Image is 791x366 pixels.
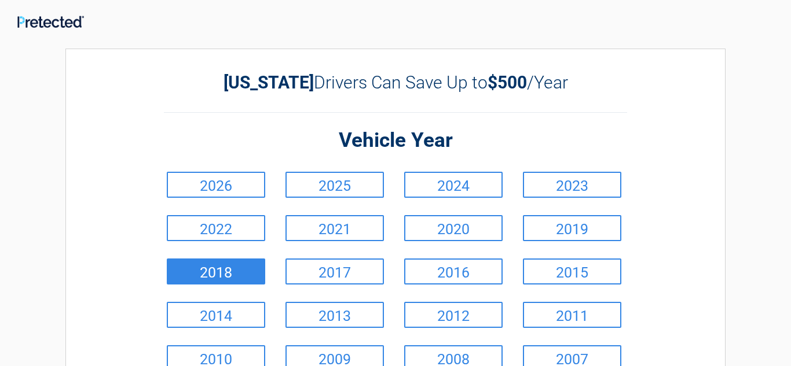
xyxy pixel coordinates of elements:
h2: Vehicle Year [164,127,627,154]
a: 2024 [404,172,503,198]
a: 2011 [523,302,621,328]
a: 2018 [167,258,265,284]
a: 2012 [404,302,503,328]
a: 2026 [167,172,265,198]
a: 2025 [285,172,384,198]
b: $500 [488,72,527,93]
a: 2015 [523,258,621,284]
a: 2019 [523,215,621,241]
a: 2014 [167,302,265,328]
a: 2021 [285,215,384,241]
a: 2022 [167,215,265,241]
a: 2013 [285,302,384,328]
img: Main Logo [17,16,84,28]
a: 2023 [523,172,621,198]
a: 2016 [404,258,503,284]
b: [US_STATE] [224,72,314,93]
h2: Drivers Can Save Up to /Year [164,72,627,93]
a: 2017 [285,258,384,284]
a: 2020 [404,215,503,241]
